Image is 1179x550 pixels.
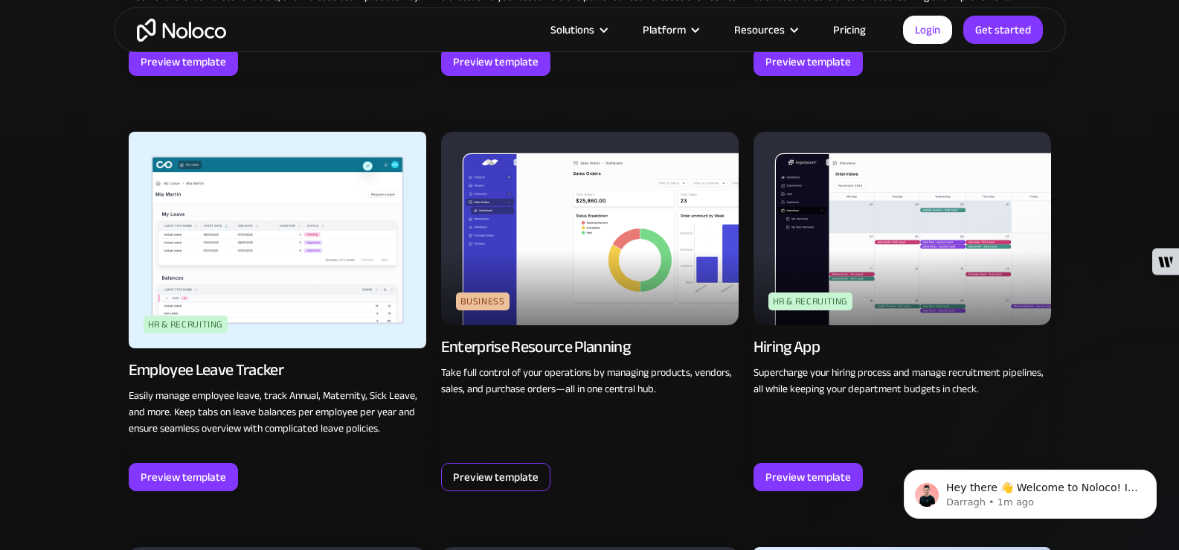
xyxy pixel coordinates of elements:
[441,365,739,397] p: Take full control of your operations by managing products, vendors, sales, and purchase orders—al...
[716,20,815,39] div: Resources
[734,20,785,39] div: Resources
[765,467,851,487] div: Preview template
[643,20,686,39] div: Platform
[453,467,539,487] div: Preview template
[754,132,1051,491] a: HR & RecruitingHiring AppSupercharge your hiring process and manage recruitment pipelines, all wh...
[881,438,1179,543] iframe: Intercom notifications message
[141,52,226,71] div: Preview template
[532,20,624,39] div: Solutions
[456,292,510,310] div: Business
[754,365,1051,397] p: Supercharge your hiring process and manage recruitment pipelines, all while keeping your departme...
[137,19,226,42] a: home
[765,52,851,71] div: Preview template
[441,336,631,357] div: Enterprise Resource Planning
[624,20,716,39] div: Platform
[754,336,820,357] div: Hiring App
[815,20,884,39] a: Pricing
[129,388,426,437] p: Easily manage employee leave, track Annual, Maternity, Sick Leave, and more. Keep tabs on leave b...
[141,467,226,487] div: Preview template
[441,132,739,491] a: BusinessEnterprise Resource PlanningTake full control of your operations by managing products, ve...
[129,359,283,380] div: Employee Leave Tracker
[144,316,228,333] div: HR & Recruiting
[963,16,1043,44] a: Get started
[768,292,853,310] div: HR & Recruiting
[550,20,594,39] div: Solutions
[903,16,952,44] a: Login
[129,132,426,491] a: HR & RecruitingEmployee Leave TrackerEasily manage employee leave, track Annual, Maternity, Sick ...
[453,52,539,71] div: Preview template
